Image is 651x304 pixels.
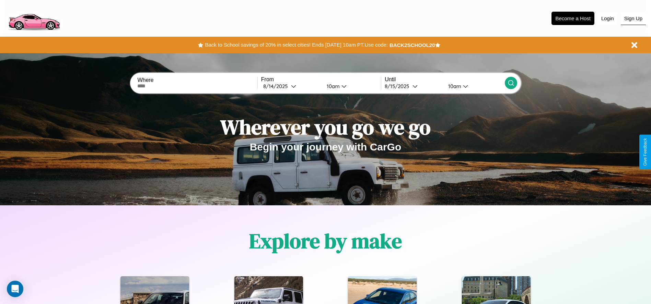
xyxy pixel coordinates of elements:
div: 8 / 15 / 2025 [385,83,412,89]
label: From [261,76,381,83]
button: 10am [443,83,505,90]
button: Become a Host [551,12,594,25]
button: Sign Up [621,12,646,25]
div: 10am [445,83,463,89]
div: Give Feedback [643,138,648,166]
div: 10am [323,83,341,89]
label: Where [137,77,257,83]
label: Until [385,76,504,83]
div: 8 / 14 / 2025 [263,83,291,89]
button: Login [598,12,617,25]
button: 10am [321,83,381,90]
div: Open Intercom Messenger [7,281,23,297]
button: 8/14/2025 [261,83,321,90]
b: BACK2SCHOOL20 [390,42,435,48]
img: logo [5,3,63,32]
button: Back to School savings of 20% in select cities! Ends [DATE] 10am PT.Use code: [203,40,389,50]
h1: Explore by make [249,227,402,255]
